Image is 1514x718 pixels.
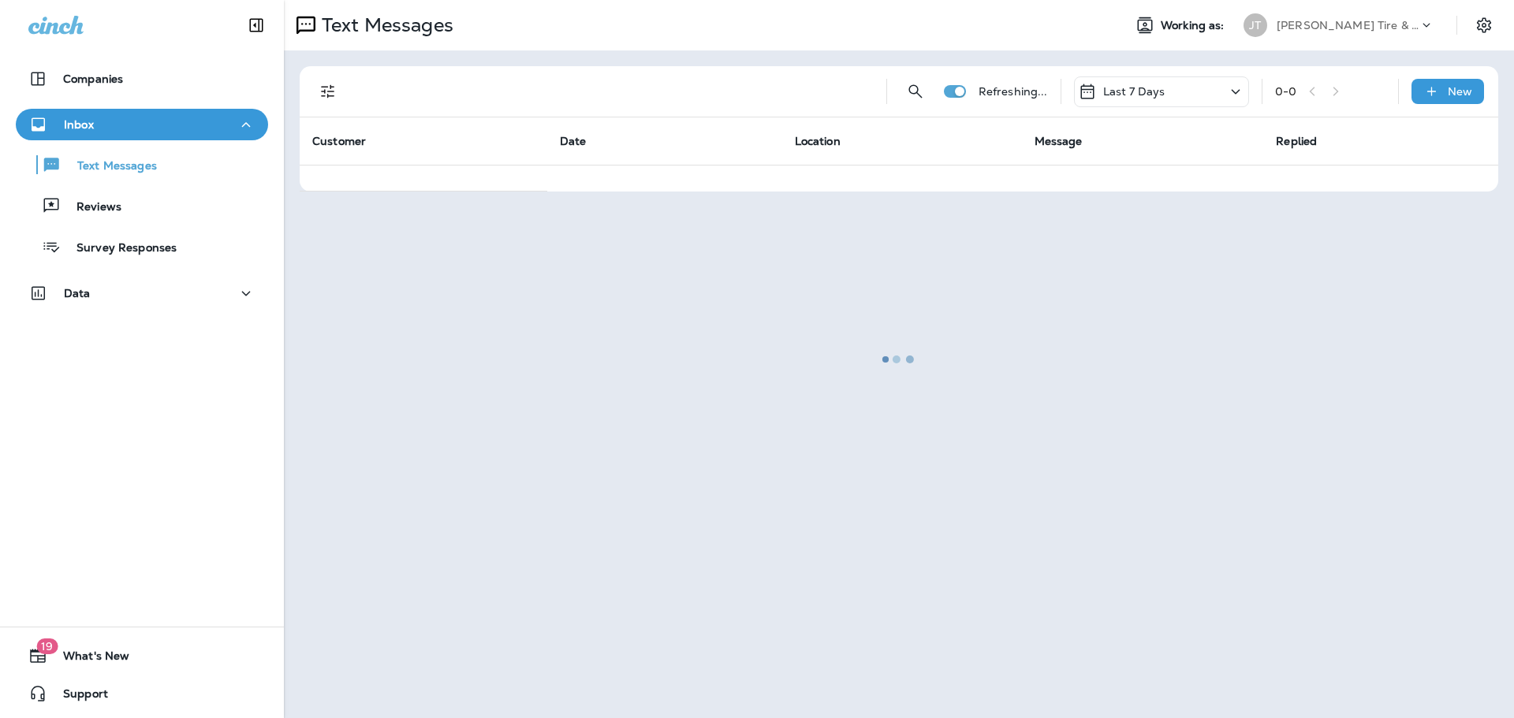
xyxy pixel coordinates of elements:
[16,63,268,95] button: Companies
[64,287,91,299] p: Data
[234,9,278,41] button: Collapse Sidebar
[61,200,121,215] p: Reviews
[63,73,123,85] p: Companies
[61,241,177,256] p: Survey Responses
[16,189,268,222] button: Reviews
[47,649,129,668] span: What's New
[16,277,268,309] button: Data
[16,678,268,709] button: Support
[16,640,268,671] button: 19What's New
[62,159,157,174] p: Text Messages
[47,687,108,706] span: Support
[64,118,94,131] p: Inbox
[1448,85,1472,98] p: New
[36,638,58,654] span: 19
[16,148,268,181] button: Text Messages
[16,230,268,263] button: Survey Responses
[16,109,268,140] button: Inbox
